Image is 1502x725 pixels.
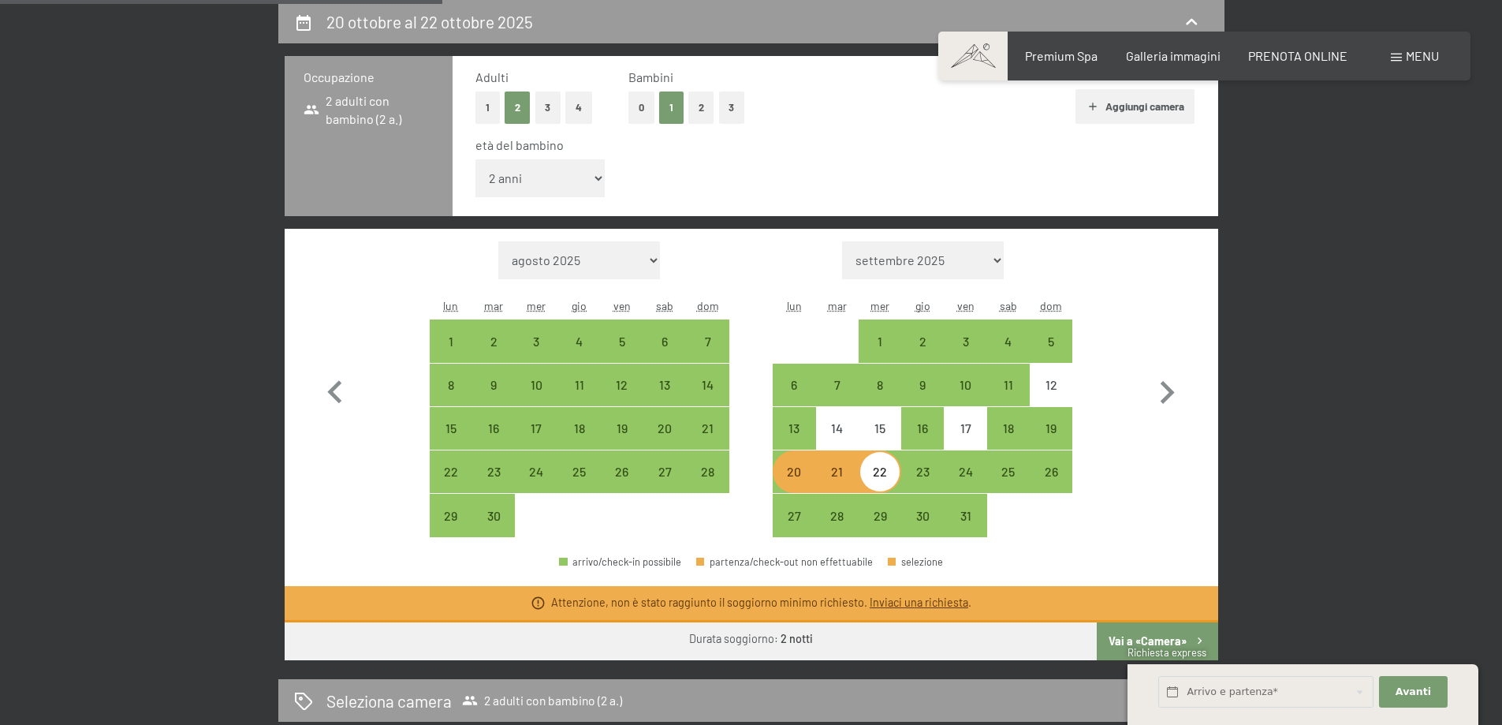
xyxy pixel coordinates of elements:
[688,92,714,124] button: 2
[903,422,942,462] div: 16
[515,320,557,362] div: Wed Sep 03 2025
[1030,407,1072,450] div: arrivo/check-in possibile
[860,335,900,375] div: 1
[1144,241,1190,538] button: Mese successivo
[535,92,561,124] button: 3
[515,407,557,450] div: Wed Sep 17 2025
[474,335,513,375] div: 2
[1030,320,1072,362] div: arrivo/check-in possibile
[987,407,1030,450] div: arrivo/check-in possibile
[944,494,986,536] div: Fri Oct 31 2025
[656,299,673,312] abbr: sabato
[601,320,643,362] div: arrivo/check-in possibile
[903,510,942,549] div: 30
[430,450,472,493] div: arrivo/check-in possibile
[901,407,944,450] div: Thu Oct 16 2025
[1025,48,1098,63] a: Premium Spa
[859,320,901,362] div: arrivo/check-in possibile
[474,510,513,549] div: 30
[1075,89,1195,124] button: Aggiungi camera
[903,465,942,505] div: 23
[601,364,643,406] div: arrivo/check-in possibile
[901,494,944,536] div: Thu Oct 30 2025
[903,335,942,375] div: 2
[472,450,515,493] div: Tue Sep 23 2025
[818,422,857,462] div: 14
[472,364,515,406] div: arrivo/check-in possibile
[719,92,745,124] button: 3
[645,335,684,375] div: 6
[558,364,601,406] div: arrivo/check-in possibile
[1248,48,1347,63] a: PRENOTA ONLINE
[901,407,944,450] div: arrivo/check-in possibile
[1127,646,1206,659] span: Richiesta express
[901,364,944,406] div: arrivo/check-in possibile
[818,465,857,505] div: 21
[1030,320,1072,362] div: Sun Oct 05 2025
[1097,622,1217,660] button: Vai a «Camera»
[773,407,815,450] div: arrivo/check-in possibile
[816,407,859,450] div: arrivo/check-in non effettuabile
[901,320,944,362] div: Thu Oct 02 2025
[659,92,684,124] button: 1
[987,364,1030,406] div: arrivo/check-in possibile
[1031,379,1071,418] div: 12
[443,299,458,312] abbr: lunedì
[945,335,985,375] div: 3
[601,407,643,450] div: Fri Sep 19 2025
[816,450,859,493] div: arrivo/check-in possibile
[944,450,986,493] div: arrivo/check-in possibile
[601,450,643,493] div: Fri Sep 26 2025
[945,422,985,462] div: 17
[628,69,673,84] span: Bambini
[516,465,556,505] div: 24
[774,510,814,549] div: 27
[559,557,681,567] div: arrivo/check-in possibile
[560,422,599,462] div: 18
[915,299,930,312] abbr: giovedì
[859,494,901,536] div: Wed Oct 29 2025
[326,689,452,712] h2: Seleziona camera
[859,320,901,362] div: Wed Oct 01 2025
[944,364,986,406] div: Fri Oct 10 2025
[431,510,471,549] div: 29
[474,379,513,418] div: 9
[686,407,729,450] div: arrivo/check-in possibile
[686,320,729,362] div: Sun Sep 07 2025
[944,320,986,362] div: arrivo/check-in possibile
[859,494,901,536] div: arrivo/check-in possibile
[1040,299,1062,312] abbr: domenica
[602,335,642,375] div: 5
[944,450,986,493] div: Fri Oct 24 2025
[773,407,815,450] div: Mon Oct 13 2025
[989,335,1028,375] div: 4
[601,364,643,406] div: Fri Sep 12 2025
[688,422,727,462] div: 21
[816,364,859,406] div: arrivo/check-in possibile
[859,450,901,493] div: arrivo/check-in possibile
[304,92,434,128] span: 2 adulti con bambino (2 a.)
[558,320,601,362] div: Thu Sep 04 2025
[560,379,599,418] div: 11
[944,407,986,450] div: arrivo/check-in non effettuabile
[987,320,1030,362] div: Sat Oct 04 2025
[601,320,643,362] div: Fri Sep 05 2025
[773,364,815,406] div: arrivo/check-in possibile
[860,465,900,505] div: 22
[686,364,729,406] div: arrivo/check-in possibile
[696,557,873,567] div: partenza/check-out non effettuabile
[475,69,509,84] span: Adulti
[515,320,557,362] div: arrivo/check-in possibile
[773,494,815,536] div: arrivo/check-in possibile
[686,407,729,450] div: Sun Sep 21 2025
[688,335,727,375] div: 7
[462,693,622,708] span: 2 adulti con bambino (2 a.)
[472,407,515,450] div: arrivo/check-in possibile
[643,320,686,362] div: Sat Sep 06 2025
[774,465,814,505] div: 20
[773,364,815,406] div: Mon Oct 06 2025
[1000,299,1017,312] abbr: sabato
[945,465,985,505] div: 24
[475,136,1183,154] div: età del bambino
[565,92,592,124] button: 4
